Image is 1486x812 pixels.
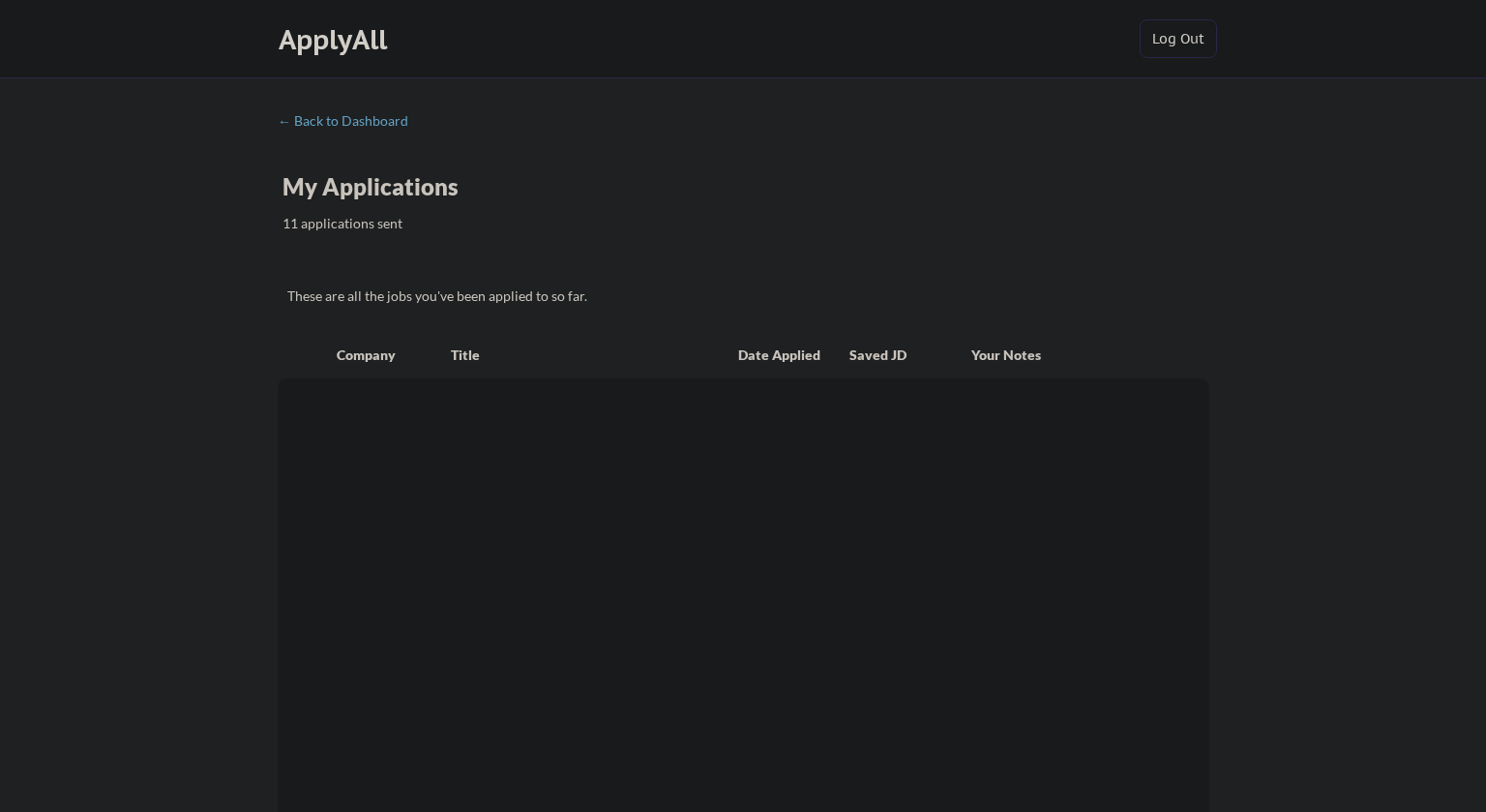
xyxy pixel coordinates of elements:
[282,175,474,198] div: My Applications
[282,249,408,269] div: These are all the jobs you've been applied to so far.
[423,249,565,269] div: These are job applications we think you'd be a good fit for, but couldn't apply you to automatica...
[849,337,971,372] div: Saved JD
[287,286,1209,306] div: These are all the jobs you've been applied to so far.
[279,23,393,56] div: ApplyAll
[1140,19,1217,58] button: Log Out
[282,214,657,233] div: 11 applications sent
[971,346,1192,365] div: Your Notes
[278,114,423,128] div: ← Back to Dashboard
[337,346,433,365] div: Company
[738,346,823,365] div: Date Applied
[451,346,720,365] div: Title
[278,113,423,133] a: ← Back to Dashboard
